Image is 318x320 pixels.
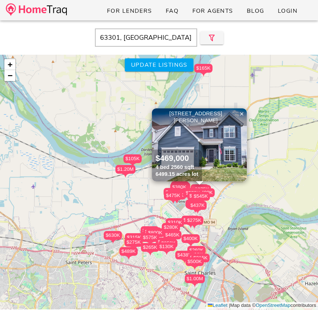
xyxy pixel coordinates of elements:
[141,233,159,242] div: $575K
[193,185,211,194] div: $375K
[152,108,247,181] a: [STREET_ADDRESS][PERSON_NAME] $469,000 4 bed 2560 sqft 6499.15 acres lot
[119,247,138,256] div: $489K
[196,188,215,197] div: $400K
[143,227,161,240] div: $625K
[107,7,152,15] span: For Lenders
[167,190,185,203] div: $393K
[146,228,164,241] div: $800K
[156,171,198,178] div: 6499.15 acres lot
[196,188,215,201] div: $400K
[187,192,206,204] div: $400K
[185,200,204,212] div: $375K
[175,251,194,263] div: $438K
[163,231,181,239] div: $465K
[188,253,206,262] div: $290K
[168,190,186,203] div: $675K
[241,4,270,18] a: Blog
[164,191,182,200] div: $475K
[157,242,176,255] div: $130K
[141,233,159,246] div: $575K
[4,59,15,70] a: Zoom in
[141,243,159,252] div: $265K
[6,3,67,16] img: desktop-logo.34a1112.png
[236,108,247,119] a: Close popup
[187,250,205,263] div: $290K
[119,247,138,260] div: $489K
[172,182,190,195] div: $675K
[104,231,122,240] div: $630K
[130,61,187,69] span: Update listings
[181,234,200,243] div: $400K
[229,302,230,308] span: |
[125,233,143,246] div: $315K
[181,216,200,224] div: $340K
[159,239,177,252] div: $350K
[165,7,179,15] span: FAQ
[186,4,239,18] a: For Agents
[162,223,180,232] div: $280K
[124,58,193,72] button: Update listings
[184,189,202,201] div: $575K
[164,191,182,204] div: $475K
[129,163,137,167] img: triPin.png
[192,192,210,205] div: $545K
[164,188,182,201] div: $465K
[181,188,200,201] div: $339K
[281,285,318,320] div: Chat Widget
[171,181,189,194] div: $400K
[185,274,205,287] div: $1.00M
[191,283,199,287] img: triPin.png
[182,188,200,197] div: $370K
[123,154,142,167] div: $105K
[188,253,206,266] div: $290K
[163,231,181,243] div: $465K
[191,184,209,197] div: $469K
[167,190,185,198] div: $393K
[95,28,197,47] input: Enter Your Address, Zipcode or City & State
[146,228,164,237] div: $800K
[8,60,12,69] span: +
[122,174,129,178] img: triPin.png
[191,254,210,266] div: $215K
[208,302,227,308] a: Leaflet
[187,200,205,209] div: $349K
[166,218,184,227] div: $310K
[166,218,184,231] div: $310K
[109,240,117,244] img: triPin.png
[194,64,212,77] div: $165K
[185,200,204,208] div: $375K
[141,226,159,235] div: $800K
[187,200,205,213] div: $349K
[200,73,207,77] img: triPin.png
[123,154,142,163] div: $105K
[240,110,244,118] span: ×
[154,110,245,124] div: [STREET_ADDRESS][PERSON_NAME]
[4,70,15,81] a: Zoom out
[187,243,195,247] img: triPin.png
[163,251,171,255] img: triPin.png
[181,216,200,228] div: $340K
[146,242,154,246] img: triPin.png
[193,185,211,198] div: $375K
[169,200,177,204] img: triPin.png
[175,251,194,259] div: $438K
[191,254,210,262] div: $215K
[181,259,188,263] img: triPin.png
[188,201,207,214] div: $437K
[125,256,133,260] img: triPin.png
[185,216,203,225] div: $275K
[156,153,198,164] div: $469,000
[125,233,143,242] div: $315K
[164,188,182,197] div: $465K
[192,7,233,15] span: For Agents
[187,250,205,259] div: $290K
[160,4,185,18] a: FAQ
[192,192,210,201] div: $545K
[170,183,188,196] div: $380K
[277,7,298,15] span: Login
[101,4,158,18] a: For Lenders
[104,231,122,244] div: $630K
[181,234,200,247] div: $400K
[156,238,174,250] div: $300K
[152,108,247,181] img: 1.jpg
